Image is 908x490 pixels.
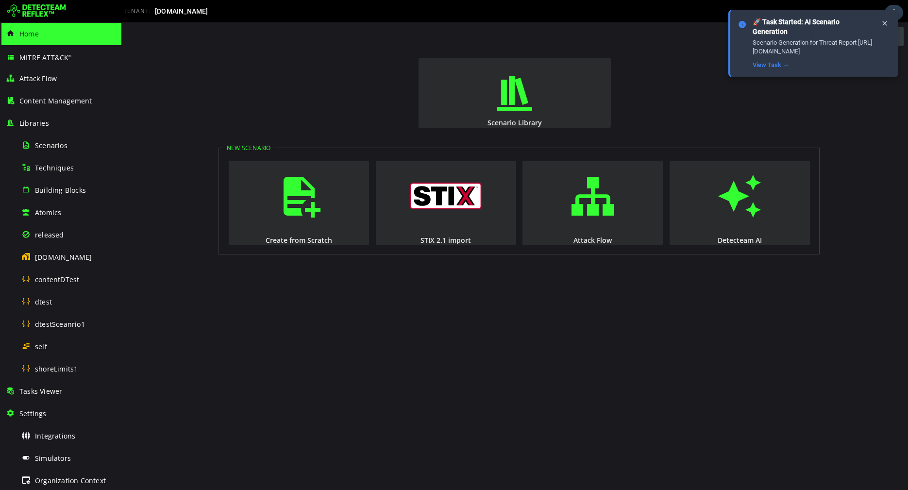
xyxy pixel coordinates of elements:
[297,35,489,105] button: Scenario Library
[123,8,151,15] span: TENANT:
[753,61,789,68] a: View Task →
[19,387,62,396] span: Tasks Viewer
[68,54,71,58] sup: ®
[19,53,72,62] span: MITRE ATT&CK
[885,5,903,20] div: Task Notifications
[289,160,360,187] img: logo_stix.svg
[35,186,86,195] span: Building Blocks
[547,213,689,222] div: Detecteam AI
[19,409,47,418] span: Settings
[35,141,67,150] span: Scenarios
[155,7,208,15] span: [DOMAIN_NAME]
[35,163,74,172] span: Techniques
[35,431,75,440] span: Integrations
[667,4,782,25] div: Starting AI to create TTPs
[548,138,689,223] button: Detecteam AI
[35,320,85,329] span: dtestSceanrio1
[35,275,79,284] span: contentDTest
[19,96,92,105] span: Content Management
[19,118,49,128] span: Libraries
[35,476,106,485] span: Organization Context
[7,3,66,19] img: Detecteam logo
[35,208,61,217] span: Atomics
[296,96,490,105] div: Scenario Library
[35,342,47,351] span: self
[401,138,541,223] button: Attack Flow
[101,121,153,130] legend: New Scenario
[753,38,873,56] div: Scenario Generation for Threat Report [URL][DOMAIN_NAME]
[19,29,39,38] span: Home
[254,138,395,223] button: STIX 2.1 import
[35,297,52,306] span: dtest
[35,454,71,463] span: Simulators
[400,213,542,222] div: Attack Flow
[753,17,873,36] div: 🚀 Task Started: AI Scenario Generation
[106,213,249,222] div: Create from Scratch
[107,138,248,223] button: Create from Scratch
[19,74,57,83] span: Attack Flow
[35,364,78,373] span: shoreLimits1
[253,213,396,222] div: STIX 2.1 import
[35,253,92,262] span: [DOMAIN_NAME]
[35,230,64,239] span: released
